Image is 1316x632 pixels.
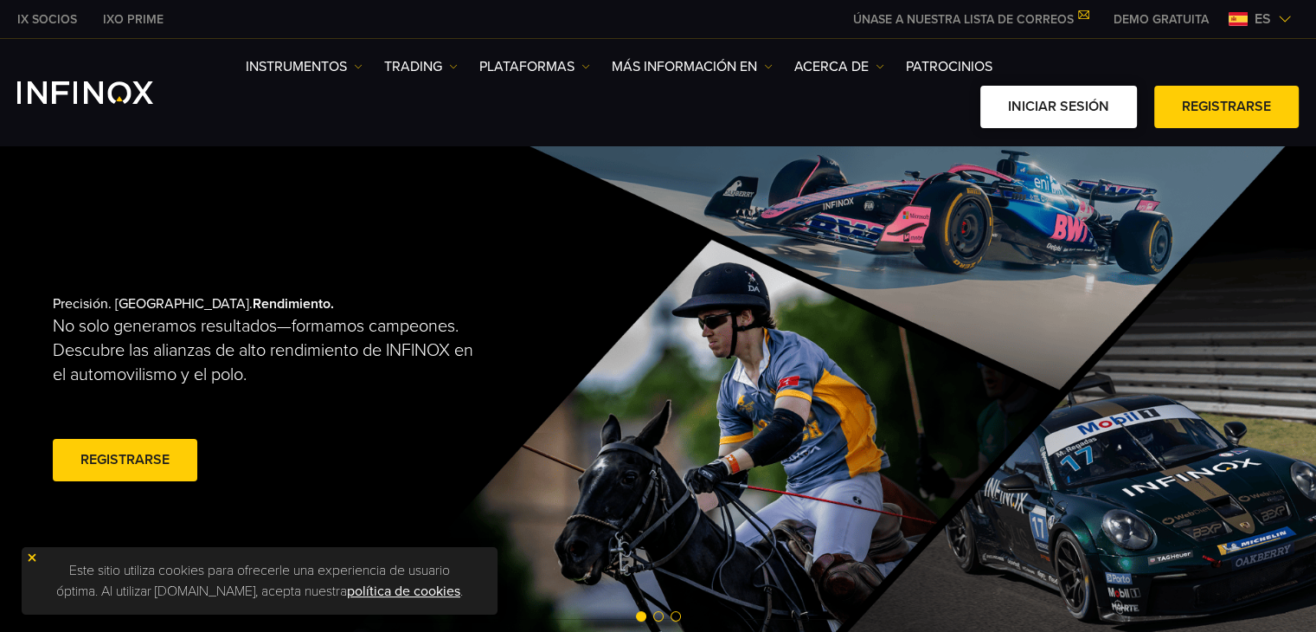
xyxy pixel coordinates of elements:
a: ACERCA DE [794,56,884,77]
a: Registrarse [1154,86,1299,128]
a: PLATAFORMAS [479,56,590,77]
a: TRADING [384,56,458,77]
a: política de cookies [347,583,460,600]
a: Patrocinios [906,56,992,77]
a: INFINOX MENU [1101,10,1222,29]
a: Iniciar sesión [980,86,1137,128]
strong: Rendimiento. [253,295,334,313]
a: INFINOX Logo [17,81,194,104]
a: Instrumentos [246,56,363,77]
div: Precisión. [GEOGRAPHIC_DATA]. [53,268,598,513]
p: Este sitio utiliza cookies para ofrecerle una experiencia de usuario óptima. Al utilizar [DOMAIN_... [30,556,489,606]
span: es [1248,9,1278,29]
img: yellow close icon [26,551,38,564]
a: Más información en [612,56,773,77]
a: INFINOX [4,10,90,29]
span: Go to slide 2 [653,611,664,622]
a: INFINOX [90,10,177,29]
span: Go to slide 3 [671,611,681,622]
a: ÚNASE A NUESTRA LISTA DE CORREOS [840,12,1101,27]
p: No solo generamos resultados—formamos campeones. Descubre las alianzas de alto rendimiento de INF... [53,314,489,387]
span: Go to slide 1 [636,611,646,622]
a: Registrarse [53,439,197,481]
